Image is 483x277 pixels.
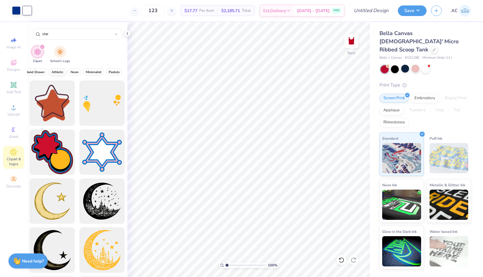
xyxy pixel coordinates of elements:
[349,5,393,17] input: Untitled Design
[83,68,104,76] button: filter button
[430,135,442,142] span: Puff Ink
[33,59,42,64] span: Clipart
[6,184,21,189] span: Decorate
[49,68,66,76] button: filter button
[71,70,78,74] span: Neon
[3,157,24,166] span: Clipart & logos
[57,48,63,55] img: School's Logo Image
[42,31,115,37] input: Try "Stars"
[68,68,81,76] button: filter button
[382,190,421,220] img: Neon Ink
[430,182,465,188] span: Metallic & Glitter Ink
[398,5,427,16] button: Save
[31,46,43,64] div: filter for Clipart
[451,7,458,14] span: AC
[109,70,120,74] span: Pastels
[441,94,470,103] div: Digital Print
[345,35,357,47] img: Back
[430,228,457,235] span: Water based Ink
[25,70,44,74] span: Hand Drawn
[106,68,122,76] button: filter button
[450,106,464,115] div: Foil
[382,182,397,188] span: Neon Ink
[34,48,41,55] img: Clipart Image
[431,106,448,115] div: Vinyl
[50,46,70,64] button: filter button
[422,55,453,60] span: Minimum Order: 12 +
[379,82,471,89] div: Print Type
[263,8,286,14] span: Est. Delivery
[379,106,404,115] div: Applique
[430,236,469,266] img: Water based Ink
[411,94,439,103] div: Embroidery
[430,190,469,220] img: Metallic & Glitter Ink
[405,55,419,60] span: # 1012BE
[50,59,70,64] span: School's Logo
[7,45,21,50] span: Image AI
[382,236,421,266] img: Glow in the Dark Ink
[199,8,214,14] span: Per Item
[22,258,44,264] strong: Need help?
[382,143,421,173] img: Standard
[7,67,20,72] span: Designs
[379,30,459,53] span: Bella Canvas [DEMOGRAPHIC_DATA]' Micro Ribbed Scoop Tank
[459,5,471,17] img: Alexa Camberos
[405,106,430,115] div: Transfers
[242,8,251,14] span: Total
[347,50,355,56] div: Back
[31,46,43,64] button: filter button
[6,90,21,94] span: Add Text
[52,70,63,74] span: Athletic
[382,228,417,235] span: Glow in the Dark Ink
[23,68,47,76] button: filter button
[8,112,20,117] span: Upload
[430,143,469,173] img: Puff Ink
[184,8,197,14] span: $17.77
[297,8,330,14] span: [DATE] - [DATE]
[268,262,277,268] span: 100 %
[86,70,101,74] span: Minimalist
[9,134,18,139] span: Greek
[333,8,340,13] span: FREE
[379,55,402,60] span: Bella + Canvas
[50,46,70,64] div: filter for School's Logo
[379,94,409,103] div: Screen Print
[451,5,471,17] a: AC
[379,118,409,127] div: Rhinestones
[141,5,165,16] input: – –
[382,135,398,142] span: Standard
[221,8,240,14] span: $2,185.71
